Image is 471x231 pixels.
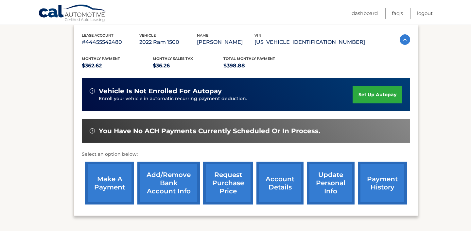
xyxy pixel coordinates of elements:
[203,162,253,204] a: request purchase price
[99,87,222,95] span: vehicle is not enrolled for autopay
[90,88,95,94] img: alert-white.svg
[82,33,113,38] span: lease account
[307,162,355,204] a: update personal info
[254,38,365,47] p: [US_VEHICLE_IDENTIFICATION_NUMBER]
[99,95,353,102] p: Enroll your vehicle in automatic recurring payment deduction.
[153,56,193,61] span: Monthly sales Tax
[223,61,294,70] p: $398.88
[38,4,107,23] a: Cal Automotive
[82,38,139,47] p: #44455542480
[85,162,134,204] a: make a payment
[139,33,156,38] span: vehicle
[353,86,402,103] a: set up autopay
[256,162,304,204] a: account details
[153,61,224,70] p: $36.26
[197,33,208,38] span: name
[392,8,403,19] a: FAQ's
[137,162,200,204] a: Add/Remove bank account info
[400,34,410,45] img: accordion-active.svg
[358,162,407,204] a: payment history
[82,61,153,70] p: $362.62
[197,38,254,47] p: [PERSON_NAME]
[254,33,261,38] span: vin
[82,151,410,158] p: Select an option below:
[223,56,275,61] span: Total Monthly Payment
[99,127,320,135] span: You have no ACH payments currently scheduled or in process.
[82,56,120,61] span: Monthly Payment
[417,8,433,19] a: Logout
[139,38,197,47] p: 2022 Ram 1500
[90,128,95,133] img: alert-white.svg
[352,8,378,19] a: Dashboard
